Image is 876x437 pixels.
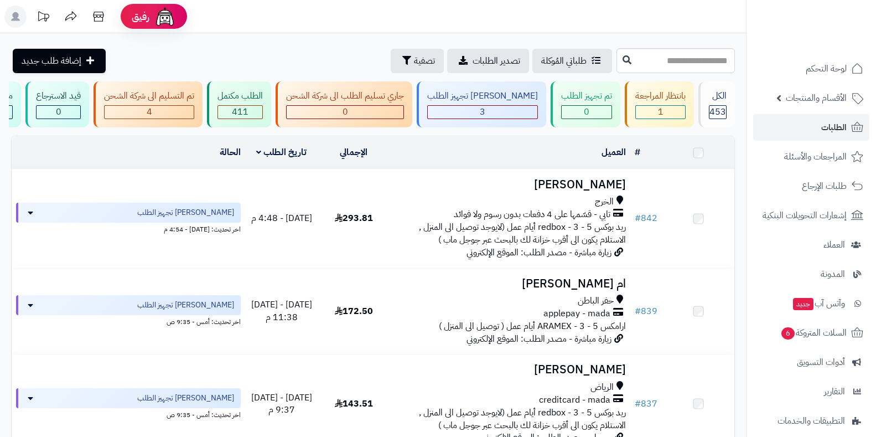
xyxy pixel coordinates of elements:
[541,54,587,68] span: طلباتي المُوكلة
[391,49,444,73] button: تصفية
[635,212,641,225] span: #
[137,300,234,311] span: [PERSON_NAME] تجهيز الطلب
[466,332,611,346] span: زيارة مباشرة - مصدر الطلب: الموقع الإلكتروني
[427,90,538,102] div: [PERSON_NAME] تجهيز الطلب
[439,320,626,333] span: ارامكس ARAMEX - 3 - 5 أيام عمل ( توصيل الى المنزل )
[132,10,149,23] span: رفيق
[154,6,176,28] img: ai-face.png
[821,266,845,282] span: المدونة
[454,208,610,221] span: تابي - قسّمها على 4 دفعات بدون رسوم ولا فوائد
[137,207,234,218] span: [PERSON_NAME] تجهيز الطلب
[232,105,248,119] span: 411
[595,196,614,208] span: الخرج
[395,277,626,290] h3: ام [PERSON_NAME]
[635,146,640,159] a: #
[584,105,589,119] span: 0
[786,90,847,106] span: الأقسام والمنتجات
[91,81,205,127] a: تم التسليم الى شركة الشحن 4
[753,290,869,317] a: وآتس آبجديد
[562,106,611,119] div: 0
[286,90,404,102] div: جاري تسليم الطلب الى شركة الشحن
[753,173,869,199] a: طلبات الإرجاع
[395,363,626,376] h3: [PERSON_NAME]
[16,408,241,420] div: اخر تحديث: أمس - 9:35 ص
[480,105,485,119] span: 3
[473,54,520,68] span: تصدير الطلبات
[753,349,869,376] a: أدوات التسويق
[287,106,403,119] div: 0
[753,202,869,229] a: إشعارات التحويلات البنكية
[753,143,869,170] a: المراجعات والأسئلة
[104,90,194,102] div: تم التسليم الى شركة الشحن
[217,90,263,102] div: الطلب مكتمل
[635,397,641,410] span: #
[797,354,845,370] span: أدوات التسويق
[806,61,847,76] span: لوحة التحكم
[709,90,727,102] div: الكل
[395,178,626,191] h3: [PERSON_NAME]
[147,105,152,119] span: 4
[343,105,348,119] span: 0
[792,296,845,311] span: وآتس آب
[335,212,373,225] span: 293.81
[273,81,414,127] a: جاري تسليم الطلب الى شركة الشحن 0
[218,106,262,119] div: 411
[137,393,234,404] span: [PERSON_NAME] تجهيز الطلب
[753,378,869,405] a: التقارير
[105,106,194,119] div: 4
[251,391,312,417] span: [DATE] - [DATE] 9:37 م
[801,31,865,54] img: logo-2.png
[419,406,626,432] span: ريد بوكس redbox - 3 - 5 أيام عمل (لايوجد توصيل الى المنزل , الاستلام يكون الى أقرب خزانة لك بالبح...
[753,114,869,141] a: الطلبات
[539,394,610,407] span: creditcard - mada
[335,305,373,318] span: 172.50
[16,223,241,234] div: اخر تحديث: [DATE] - 4:54 م
[414,54,435,68] span: تصفية
[602,146,626,159] a: العميل
[802,178,847,194] span: طلبات الإرجاع
[29,6,57,30] a: تحديثات المنصة
[335,397,373,410] span: 143.51
[753,261,869,287] a: المدونة
[821,120,847,135] span: الطلبات
[635,397,657,410] a: #837
[256,146,307,159] a: تاريخ الطلب
[709,105,726,119] span: 453
[251,298,312,324] span: [DATE] - [DATE] 11:38 م
[784,149,847,164] span: المراجعات والأسئلة
[823,237,845,253] span: العملاء
[428,106,537,119] div: 3
[340,146,367,159] a: الإجمالي
[466,246,611,259] span: زيارة مباشرة - مصدر الطلب: الموقع الإلكتروني
[16,315,241,327] div: اخر تحديث: أمس - 9:35 ص
[23,81,91,127] a: قيد الاسترجاع 0
[419,220,626,246] span: ريد بوكس redbox - 3 - 5 أيام عمل (لايوجد توصيل الى المنزل , الاستلام يكون الى أقرب خزانة لك بالبح...
[623,81,696,127] a: بانتظار المراجعة 1
[635,305,657,318] a: #839
[793,298,813,310] span: جديد
[780,325,847,341] span: السلات المتروكة
[781,327,795,340] span: 6
[753,232,869,258] a: العملاء
[36,90,81,102] div: قيد الاسترجاع
[220,146,241,159] a: الحالة
[414,81,548,127] a: [PERSON_NAME] تجهيز الطلب 3
[543,307,610,320] span: applepay - mada
[22,54,81,68] span: إضافة طلب جديد
[205,81,273,127] a: الطلب مكتمل 411
[753,408,869,434] a: التطبيقات والخدمات
[635,90,686,102] div: بانتظار المراجعة
[635,305,641,318] span: #
[590,381,614,394] span: الرياض
[763,208,847,223] span: إشعارات التحويلات البنكية
[561,90,612,102] div: تم تجهيز الطلب
[635,212,657,225] a: #842
[696,81,737,127] a: الكل453
[777,413,845,429] span: التطبيقات والخدمات
[636,106,685,119] div: 1
[251,212,312,225] span: [DATE] - 4:48 م
[13,49,106,73] a: إضافة طلب جديد
[548,81,623,127] a: تم تجهيز الطلب 0
[824,384,845,399] span: التقارير
[753,320,869,346] a: السلات المتروكة6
